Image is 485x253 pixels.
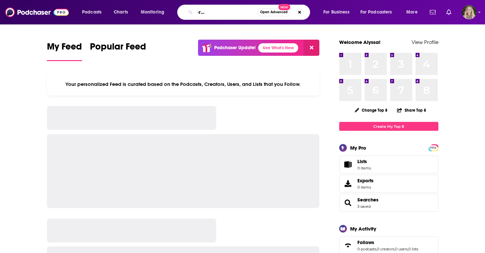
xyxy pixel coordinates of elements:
[183,5,316,20] div: Search podcasts, credits, & more...
[319,7,358,18] button: open menu
[357,204,371,209] a: 3 saved
[136,7,173,18] button: open menu
[462,5,476,19] span: Logged in as lauren19365
[402,7,426,18] button: open menu
[339,175,438,193] a: Exports
[395,247,408,251] a: 0 users
[258,43,298,53] a: See What's New
[408,247,418,251] a: 0 lists
[90,41,146,56] span: Popular Feed
[339,122,438,131] a: Create My Top 8
[357,239,418,245] a: Follows
[427,7,438,18] a: Show notifications dropdown
[406,8,418,17] span: More
[257,8,291,16] button: Open AdvancedNew
[350,226,376,232] div: My Activity
[339,39,381,45] a: Welcome Alyssa!
[114,8,128,17] span: Charts
[109,7,132,18] a: Charts
[351,106,392,114] button: Change Top 8
[462,5,476,19] button: Show profile menu
[141,8,164,17] span: Monitoring
[357,166,371,170] span: 0 items
[342,179,355,188] span: Exports
[350,145,366,151] div: My Pro
[47,41,82,61] a: My Feed
[397,104,426,117] button: Share Top 8
[357,178,374,184] span: Exports
[444,7,454,18] a: Show notifications dropdown
[357,159,371,164] span: Lists
[339,194,438,212] span: Searches
[278,4,290,10] span: New
[377,247,394,251] a: 0 creators
[357,247,376,251] a: 0 podcasts
[339,156,438,173] a: Lists
[376,247,377,251] span: ,
[90,41,146,61] a: Popular Feed
[356,7,402,18] button: open menu
[5,6,69,18] img: Podchaser - Follow, Share and Rate Podcasts
[462,5,476,19] img: User Profile
[47,73,320,95] div: Your personalized Feed is curated based on the Podcasts, Creators, Users, and Lists that you Follow.
[429,145,437,150] span: PRO
[195,7,257,18] input: Search podcasts, credits, & more...
[360,8,392,17] span: For Podcasters
[214,45,256,51] p: Podchaser Update!
[357,239,374,245] span: Follows
[429,145,437,150] a: PRO
[47,41,82,56] span: My Feed
[357,159,367,164] span: Lists
[342,160,355,169] span: Lists
[77,7,110,18] button: open menu
[357,197,379,203] a: Searches
[357,185,374,190] span: 0 items
[260,11,288,14] span: Open Advanced
[82,8,101,17] span: Podcasts
[342,198,355,207] a: Searches
[323,8,349,17] span: For Business
[412,39,438,45] a: View Profile
[342,241,355,250] a: Follows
